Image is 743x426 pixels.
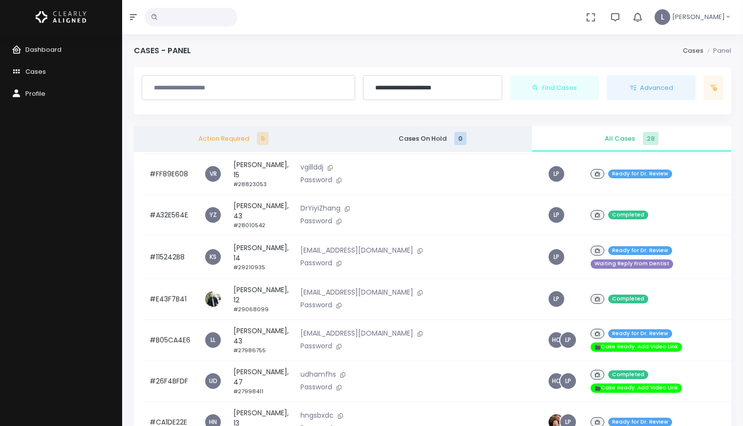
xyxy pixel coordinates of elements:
[25,67,46,76] span: Cases
[300,300,536,311] p: Password
[643,132,658,145] span: 28
[205,166,221,182] a: VR
[234,263,265,271] small: #29210935
[591,383,682,393] span: 🎬Case Ready. Add Video Link
[300,341,536,352] p: Password
[300,328,536,339] p: [EMAIL_ADDRESS][DOMAIN_NAME]
[25,45,62,54] span: Dashboard
[549,166,564,182] a: LP
[228,361,295,402] td: [PERSON_NAME], 47
[672,12,725,22] span: [PERSON_NAME]
[607,75,696,101] button: Advanced
[549,291,564,307] a: LP
[234,180,267,188] small: #28823053
[300,216,536,227] p: Password
[234,346,266,354] small: #27986755
[608,246,672,256] span: Ready for Dr. Review
[144,361,198,402] td: #26F4BFDF
[300,162,536,173] p: vgillddj
[144,235,198,278] td: #115242B8
[228,235,295,278] td: [PERSON_NAME], 14
[300,245,536,256] p: [EMAIL_ADDRESS][DOMAIN_NAME]
[549,207,564,223] a: LP
[144,153,198,194] td: #FF89E608
[142,134,325,144] span: Action Required
[234,221,265,229] small: #28010542
[36,7,86,27] img: Logo Horizontal
[608,211,648,220] span: Completed
[228,194,295,235] td: [PERSON_NAME], 43
[300,203,536,214] p: DrYiyiZhang
[228,278,295,319] td: [PERSON_NAME], 12
[608,295,648,304] span: Completed
[608,329,672,339] span: Ready for Dr. Review
[144,319,198,361] td: #B05CA4E6
[134,46,191,55] h4: Cases - Panel
[300,287,536,298] p: [EMAIL_ADDRESS][DOMAIN_NAME]
[300,175,536,186] p: Password
[300,258,536,269] p: Password
[205,207,221,223] a: YZ
[591,259,673,269] span: Waiting Reply From Dentist
[341,134,525,144] span: Cases On Hold
[228,153,295,194] td: [PERSON_NAME], 15
[510,75,599,101] button: Find Cases
[560,373,576,389] a: LP
[300,410,536,421] p: hngsbxdc
[144,194,198,235] td: #A32E564E
[655,9,670,25] span: L
[300,369,536,380] p: udhamfhs
[257,132,269,145] span: 5
[608,370,648,380] span: Completed
[234,387,263,395] small: #27998411
[560,332,576,348] a: LP
[591,342,682,352] span: 🎬Case Ready. Add Video Link
[205,332,221,348] a: LL
[454,132,467,145] span: 0
[549,332,564,348] a: HC
[683,46,703,55] a: Cases
[228,319,295,361] td: [PERSON_NAME], 43
[205,249,221,265] a: KS
[144,278,198,319] td: #E43F7B41
[300,382,536,393] p: Password
[540,134,723,144] span: All Cases
[549,373,564,389] a: HC
[608,170,672,179] span: Ready for Dr. Review
[25,89,45,98] span: Profile
[703,46,731,56] li: Panel
[205,373,221,389] a: UD
[549,249,564,265] a: LP
[234,305,269,313] small: #29068099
